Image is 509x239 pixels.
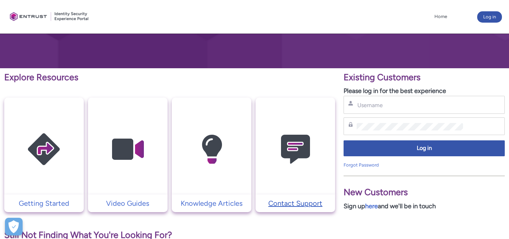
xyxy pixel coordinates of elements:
span: Log in [348,144,500,152]
a: Contact Support [256,198,335,209]
iframe: Qualified Messenger [476,206,509,239]
img: Contact Support [262,111,329,187]
a: Home [433,11,449,22]
p: Sign up and we'll be in touch [344,202,505,211]
button: Log in [477,11,502,23]
input: Username [357,101,463,109]
p: New Customers [344,186,505,199]
a: Video Guides [88,198,168,209]
a: here [365,202,378,210]
div: Cookie Preferences [5,218,23,235]
p: Knowledge Articles [175,198,248,209]
button: Open Preferences [5,218,23,235]
img: Video Guides [94,111,161,187]
p: Video Guides [92,198,164,209]
p: Contact Support [259,198,332,209]
p: Existing Customers [344,71,505,84]
a: Getting Started [4,198,84,209]
button: Log in [344,140,505,156]
img: Knowledge Articles [178,111,245,187]
a: Knowledge Articles [172,198,251,209]
p: Getting Started [8,198,80,209]
p: Explore Resources [4,71,335,84]
img: Getting Started [10,111,77,187]
a: Forgot Password [344,162,379,168]
p: Please log in for the best experience [344,86,505,96]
